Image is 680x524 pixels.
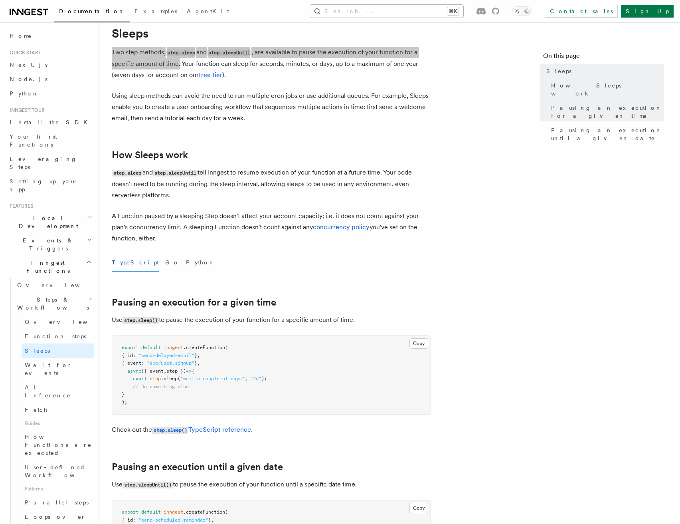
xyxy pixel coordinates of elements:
[166,368,186,374] span: step })
[14,296,89,312] span: Steps & Workflows
[409,338,428,349] button: Copy
[112,314,431,326] p: Use to pause the execution of your function for a specific amount of time.
[10,62,47,68] span: Next.js
[17,282,99,288] span: Overview
[6,256,94,278] button: Inngest Functions
[245,376,247,381] span: ,
[164,345,183,350] span: inngest
[543,64,664,78] a: Sleeps
[22,329,94,343] a: Function steps
[152,426,253,433] a: step.sleep()TypeScript reference.
[112,47,431,81] p: Two step methods, and , are available to pause the execution of your function for a specific amou...
[543,51,664,64] h4: On this page
[10,32,32,40] span: Home
[127,368,141,374] span: async
[22,482,94,495] span: Patterns
[192,368,194,374] span: {
[186,368,192,374] span: =>
[6,107,45,113] span: Inngest tour
[130,2,182,22] a: Examples
[54,2,130,22] a: Documentation
[10,133,57,148] span: Your first Functions
[6,259,86,275] span: Inngest Functions
[112,297,276,308] a: Pausing an execution for a given time
[25,333,86,339] span: Function steps
[25,464,97,478] span: User-defined Workflows
[22,460,94,482] a: User-defined Workflows
[138,517,208,523] span: "send-scheduled-reminder"
[6,214,87,230] span: Local Development
[25,499,89,506] span: Parallel steps
[133,376,147,381] span: await
[123,482,173,488] code: step.sleepUntil()
[22,380,94,403] a: AI Inference
[122,399,127,405] span: );
[141,509,161,515] span: default
[141,368,164,374] span: ({ event
[182,2,234,22] a: AgentKit
[138,353,194,358] span: "send-delayed-email"
[250,376,261,381] span: "2d"
[6,115,94,129] a: Install the SDK
[6,203,33,209] span: Features
[150,376,161,381] span: step
[180,376,245,381] span: "wait-a-couple-of-days"
[25,347,50,354] span: Sleeps
[22,315,94,329] a: Overview
[548,123,664,145] a: Pausing an execution until a given date
[122,391,125,397] span: }
[112,167,431,201] p: and tell Inngest to resume execution of your function at a future time. Your code doesn't need to...
[6,29,94,43] a: Home
[551,104,664,120] span: Pausing an execution for a given time
[621,5,674,18] a: Sign Up
[134,8,177,14] span: Examples
[133,384,189,389] span: // Do something else
[147,360,194,366] span: "app/user.signup"
[10,119,92,125] span: Install the SDK
[512,6,532,16] button: Toggle dark mode
[194,360,197,366] span: }
[133,353,136,358] span: :
[6,233,94,256] button: Events & Triggers
[164,368,166,374] span: ,
[141,345,161,350] span: default
[166,50,196,56] code: step.sleep
[22,343,94,358] a: Sleeps
[178,376,180,381] span: (
[6,211,94,233] button: Local Development
[225,509,228,515] span: (
[112,26,431,40] h1: Sleeps
[6,72,94,86] a: Node.js
[208,517,211,523] span: }
[112,479,431,490] p: Use to pause the execution of your function until a specific date time.
[183,345,225,350] span: .createFunction
[153,170,198,177] code: step.sleepUntil
[25,319,107,325] span: Overview
[10,156,77,170] span: Leveraging Steps
[409,503,428,513] button: Copy
[183,509,225,515] span: .createFunction
[112,210,431,244] p: A Function paused by a sleeping Step doesn't affect your account capacity; i.e. it does not count...
[548,101,664,123] a: Pausing an execution for a given time
[6,129,94,152] a: Your first Functions
[14,278,94,292] a: Overview
[310,5,463,18] button: Search...⌘K
[122,517,133,523] span: { id
[207,50,251,56] code: step.sleepUntil
[22,417,94,430] span: Guides
[10,76,47,82] span: Node.js
[25,362,72,376] span: Wait for events
[6,58,94,72] a: Next.js
[122,353,133,358] span: { id
[197,360,200,366] span: ,
[551,126,664,142] span: Pausing an execution until a given date
[6,86,94,101] a: Python
[112,461,283,472] a: Pausing an execution until a given date
[197,353,200,358] span: ,
[122,360,141,366] span: { event
[548,78,664,101] a: How Sleeps work
[6,50,41,56] span: Quick start
[313,223,370,231] a: concurrency policy
[10,178,78,193] span: Setting up your app
[22,495,94,510] a: Parallel steps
